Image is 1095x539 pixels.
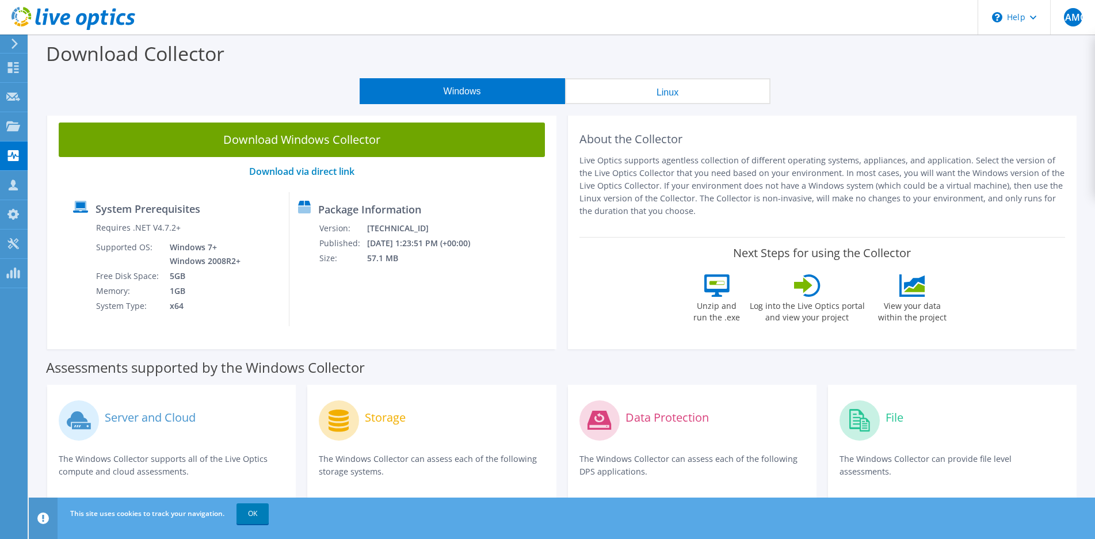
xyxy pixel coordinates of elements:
td: Free Disk Space: [96,269,161,284]
label: Data Protection [625,412,709,423]
label: Download Collector [46,40,224,67]
label: Log into the Live Optics portal and view your project [749,297,865,323]
td: Size: [319,251,367,266]
label: Storage [365,412,406,423]
label: Package Information [318,204,421,215]
td: x64 [161,299,243,314]
td: 57.1 MB [367,251,486,266]
p: The Windows Collector can provide file level assessments. [840,453,1065,478]
label: Next Steps for using the Collector [733,246,911,260]
td: Supported OS: [96,240,161,269]
p: The Windows Collector can assess each of the following DPS applications. [579,453,805,478]
p: The Windows Collector can assess each of the following storage systems. [319,453,544,478]
button: Linux [565,78,770,104]
td: System Type: [96,299,161,314]
a: OK [236,503,269,524]
td: Windows 7+ Windows 2008R2+ [161,240,243,269]
p: Live Optics supports agentless collection of different operating systems, appliances, and applica... [579,154,1066,217]
label: File [886,412,903,423]
td: Version: [319,221,367,236]
label: Assessments supported by the Windows Collector [46,362,365,373]
td: Memory: [96,284,161,299]
label: Requires .NET V4.7.2+ [96,222,181,234]
span: This site uses cookies to track your navigation. [70,509,224,518]
span: LAMC [1064,8,1082,26]
td: [TECHNICAL_ID] [367,221,486,236]
a: Download Windows Collector [59,123,545,157]
button: Windows [360,78,565,104]
h2: About the Collector [579,132,1066,146]
svg: \n [992,12,1002,22]
label: Server and Cloud [105,412,196,423]
label: System Prerequisites [96,203,200,215]
td: [DATE] 1:23:51 PM (+00:00) [367,236,486,251]
td: 5GB [161,269,243,284]
td: Published: [319,236,367,251]
a: Download via direct link [249,165,354,178]
label: View your data within the project [871,297,954,323]
td: 1GB [161,284,243,299]
p: The Windows Collector supports all of the Live Optics compute and cloud assessments. [59,453,284,478]
label: Unzip and run the .exe [690,297,743,323]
